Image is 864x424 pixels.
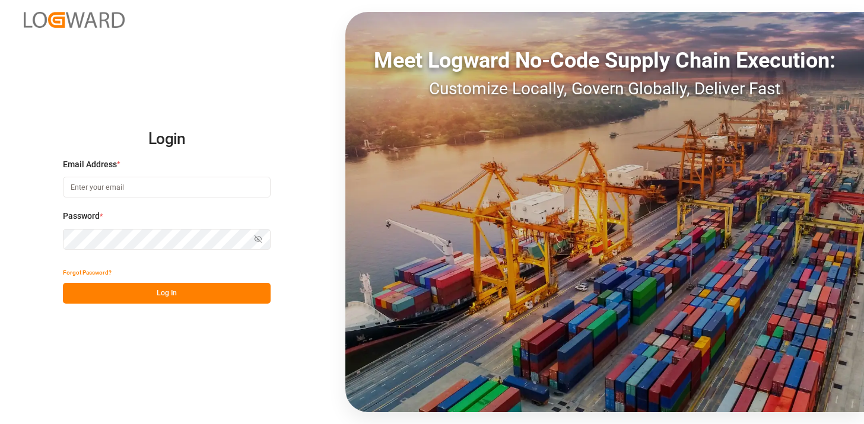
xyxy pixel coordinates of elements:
button: Forgot Password? [63,262,112,283]
input: Enter your email [63,177,271,197]
span: Password [63,210,100,222]
button: Log In [63,283,271,304]
div: Customize Locally, Govern Globally, Deliver Fast [345,76,864,101]
img: Logward_new_orange.png [24,12,125,28]
span: Email Address [63,158,117,171]
div: Meet Logward No-Code Supply Chain Execution: [345,44,864,76]
h2: Login [63,120,271,158]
